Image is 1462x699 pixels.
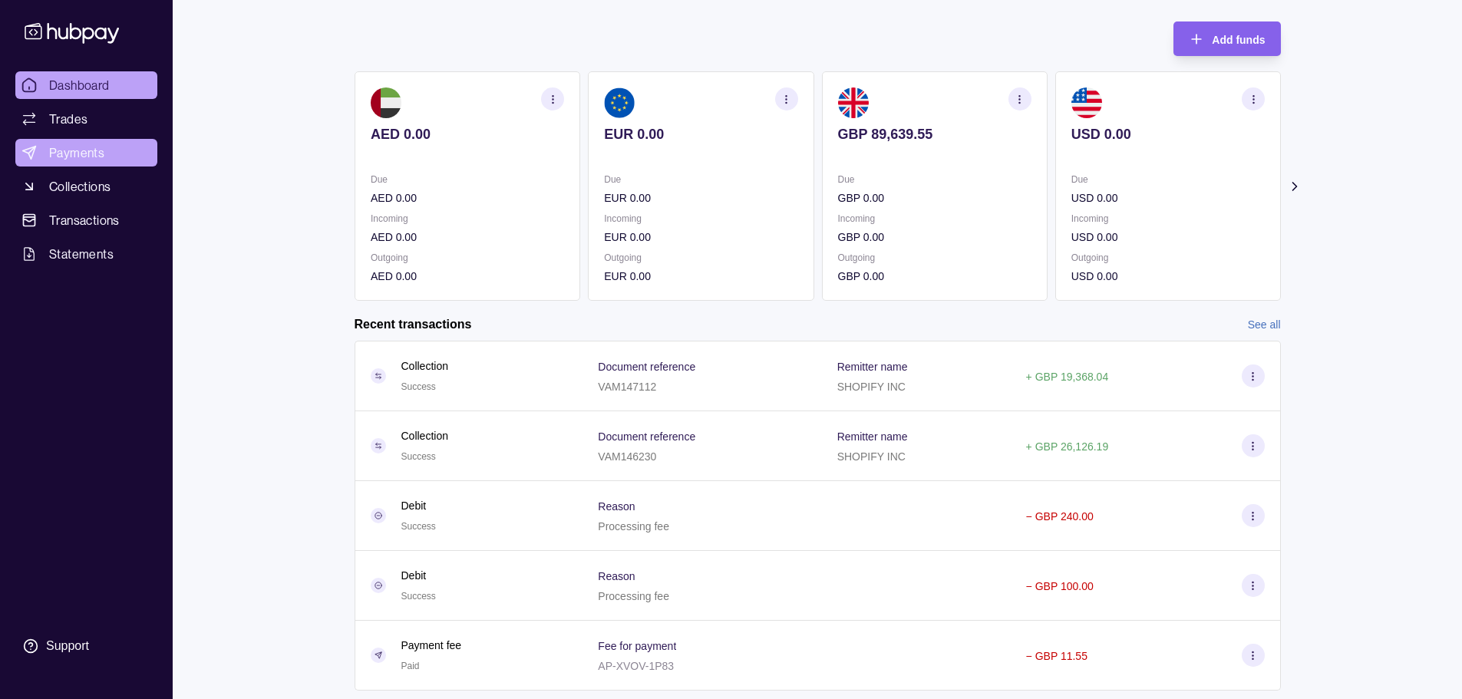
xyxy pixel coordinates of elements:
[401,637,462,654] p: Payment fee
[49,177,111,196] span: Collections
[837,190,1031,206] p: GBP 0.00
[604,87,635,118] img: eu
[604,190,797,206] p: EUR 0.00
[598,361,695,373] p: Document reference
[837,210,1031,227] p: Incoming
[15,173,157,200] a: Collections
[604,126,797,143] p: EUR 0.00
[837,268,1031,285] p: GBP 0.00
[401,661,420,671] span: Paid
[49,143,104,162] span: Payments
[371,171,564,188] p: Due
[1173,21,1280,56] button: Add funds
[401,451,436,462] span: Success
[371,229,564,246] p: AED 0.00
[15,206,157,234] a: Transactions
[837,430,908,443] p: Remitter name
[598,500,635,513] p: Reason
[1026,510,1094,523] p: − GBP 240.00
[49,245,114,263] span: Statements
[49,110,87,128] span: Trades
[837,87,868,118] img: gb
[371,249,564,266] p: Outgoing
[1026,440,1109,453] p: + GBP 26,126.19
[371,190,564,206] p: AED 0.00
[604,268,797,285] p: EUR 0.00
[837,229,1031,246] p: GBP 0.00
[401,381,436,392] span: Success
[598,590,669,602] p: Processing fee
[401,358,448,374] p: Collection
[598,520,669,532] p: Processing fee
[1071,190,1264,206] p: USD 0.00
[1248,316,1281,333] a: See all
[371,87,401,118] img: ae
[46,638,89,654] div: Support
[1026,580,1094,592] p: − GBP 100.00
[355,316,472,333] h2: Recent transactions
[837,450,906,463] p: SHOPIFY INC
[1071,210,1264,227] p: Incoming
[49,76,110,94] span: Dashboard
[15,105,157,133] a: Trades
[837,171,1031,188] p: Due
[604,249,797,266] p: Outgoing
[598,660,674,672] p: AP-XVOV-1P83
[1212,34,1265,46] span: Add funds
[15,71,157,99] a: Dashboard
[604,229,797,246] p: EUR 0.00
[401,591,436,602] span: Success
[598,430,695,443] p: Document reference
[371,210,564,227] p: Incoming
[1071,268,1264,285] p: USD 0.00
[598,381,656,393] p: VAM147112
[401,497,436,514] p: Debit
[1071,229,1264,246] p: USD 0.00
[604,171,797,188] p: Due
[598,640,676,652] p: Fee for payment
[598,570,635,582] p: Reason
[371,268,564,285] p: AED 0.00
[401,521,436,532] span: Success
[401,567,436,584] p: Debit
[837,361,908,373] p: Remitter name
[401,427,448,444] p: Collection
[598,450,656,463] p: VAM146230
[1071,171,1264,188] p: Due
[604,210,797,227] p: Incoming
[1071,87,1101,118] img: us
[49,211,120,229] span: Transactions
[15,139,157,167] a: Payments
[837,126,1031,143] p: GBP 89,639.55
[837,381,906,393] p: SHOPIFY INC
[1071,126,1264,143] p: USD 0.00
[837,249,1031,266] p: Outgoing
[15,240,157,268] a: Statements
[1026,371,1109,383] p: + GBP 19,368.04
[1026,650,1087,662] p: − GBP 11.55
[15,630,157,662] a: Support
[1071,249,1264,266] p: Outgoing
[371,126,564,143] p: AED 0.00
